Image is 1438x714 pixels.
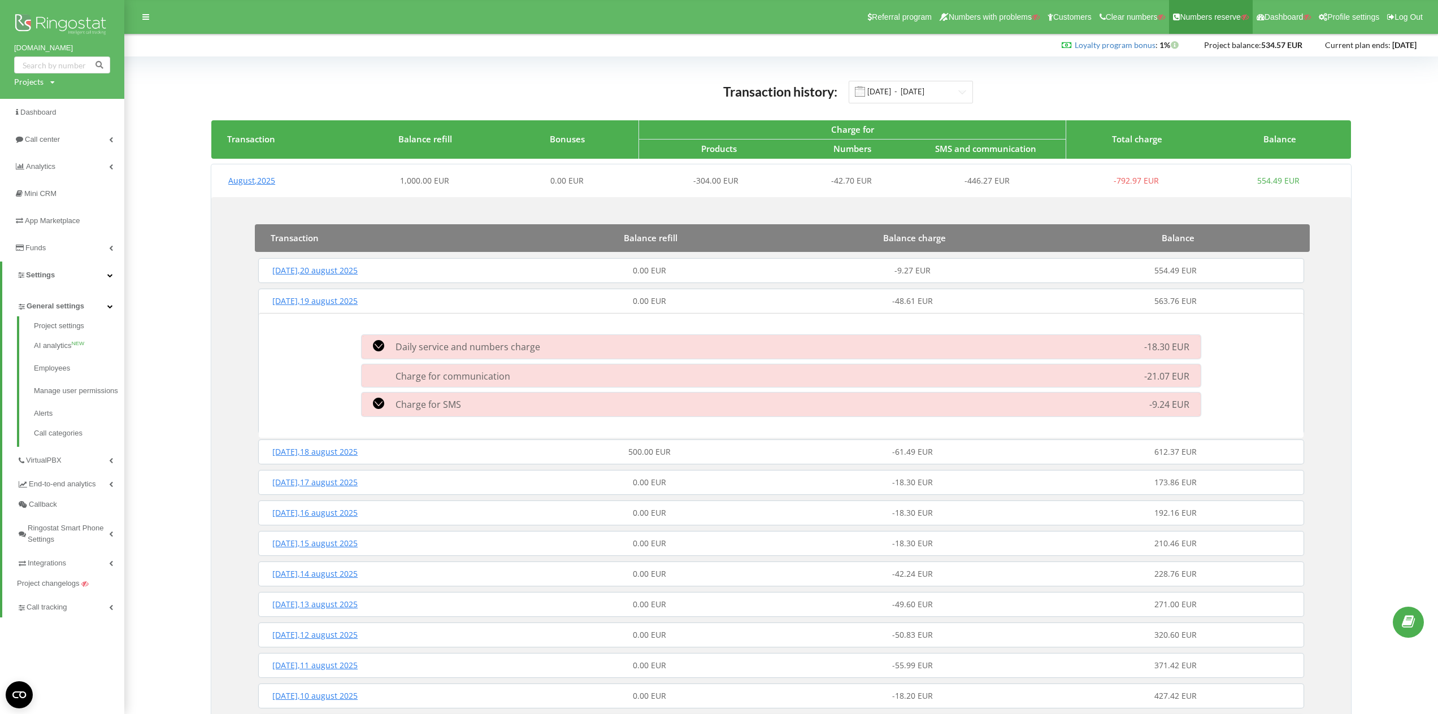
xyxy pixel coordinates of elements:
span: 0.00 EUR [550,175,584,186]
a: General settings [17,293,124,316]
span: 0.00 EUR [633,599,666,609]
span: 371.42 EUR [1154,660,1197,671]
a: AI analyticsNEW [34,334,124,357]
span: -61.49 EUR [892,446,933,457]
span: -50.83 EUR [892,629,933,640]
span: Current plan ends: [1325,40,1391,50]
span: 0.00 EUR [633,265,666,276]
span: Balance refill [624,232,677,243]
span: Balance charge [883,232,946,243]
span: Analytics [26,162,55,171]
a: Manage user permissions [34,380,124,402]
span: Project balance: [1204,40,1261,50]
span: : [1075,40,1158,50]
strong: 1% [1159,40,1181,50]
a: Project changelogs [17,573,124,594]
span: 0.00 EUR [633,295,666,306]
span: [DATE] , 11 august 2025 [272,660,358,671]
span: [DATE] , 14 august 2025 [272,568,358,579]
span: Integrations [28,558,66,569]
span: -21.07 EUR [1144,370,1189,382]
span: 0.00 EUR [633,568,666,579]
span: 0.00 EUR [633,690,666,701]
span: Balance [1162,232,1194,243]
span: Customers [1053,12,1092,21]
span: 0.00 EUR [633,629,666,640]
span: -18.20 EUR [892,690,933,701]
span: -55.99 EUR [892,660,933,671]
span: General settings [27,301,84,312]
span: Log Out [1394,12,1423,21]
button: Open CMP widget [6,681,33,708]
a: Project settings [34,320,124,334]
span: 0.00 EUR [633,538,666,548]
span: Products [701,143,737,154]
span: [DATE] , 15 august 2025 [272,538,358,548]
a: End-to-end analytics [17,471,124,494]
span: 0.00 EUR [633,507,666,518]
a: [DOMAIN_NAME] [14,42,110,54]
span: Total charge [1112,133,1162,145]
span: -446.27 EUR [965,175,1010,186]
span: Mini CRM [24,189,57,198]
span: [DATE] , 18 august 2025 [272,446,358,457]
span: Transaction [227,133,275,145]
span: 320.60 EUR [1154,629,1197,640]
span: 1,000.00 EUR [400,175,449,186]
span: Charge for [831,124,874,135]
span: Numbers [833,143,871,154]
a: Employees [34,357,124,380]
span: Funds [25,243,46,252]
span: 210.46 EUR [1154,538,1197,548]
span: -304.00 EUR [693,175,738,186]
span: Referral program [872,12,932,21]
span: 173.86 EUR [1154,477,1197,487]
a: Loyalty program bonus [1075,40,1155,50]
span: Balance [1263,133,1296,145]
span: 0.00 EUR [633,477,666,487]
a: Integrations [17,550,124,573]
a: Callback [17,494,124,515]
span: 228.76 EUR [1154,568,1197,579]
input: Search by number [14,56,110,73]
span: [DATE] , 17 august 2025 [272,477,358,487]
span: -18.30 EUR [892,507,933,518]
span: End-to-end analytics [29,478,96,490]
strong: [DATE] [1392,40,1417,50]
span: Balance refill [398,133,452,145]
span: August , 2025 [228,175,275,186]
span: 192.16 EUR [1154,507,1197,518]
span: Settings [26,271,55,279]
span: Numbers reserve [1180,12,1240,21]
a: Call categories [34,425,124,439]
a: VirtualPBX [17,447,124,471]
span: SMS and сommunication [935,143,1036,154]
span: [DATE] , 10 august 2025 [272,690,358,701]
img: Ringostat logo [14,11,110,40]
span: 612.37 EUR [1154,446,1197,457]
span: VirtualPBX [26,455,62,466]
span: [DATE] , 19 august 2025 [272,295,358,306]
span: 554.49 EUR [1154,265,1197,276]
a: Call tracking [17,594,124,617]
span: Dashboard [20,108,57,116]
span: 427.42 EUR [1154,690,1197,701]
span: -49.60 EUR [892,599,933,609]
span: 563.76 EUR [1154,295,1197,306]
span: Profile settings [1327,12,1379,21]
span: -42.24 EUR [892,568,933,579]
span: Bonuses [550,133,585,145]
span: Charge for communication [396,370,510,382]
span: Call tracking [27,602,67,613]
a: Settings [2,262,124,289]
span: Ringostat Smart Phone Settings [28,523,109,545]
span: -9.27 EUR [894,265,931,276]
span: [DATE] , 12 august 2025 [272,629,358,640]
span: Project changelogs [17,578,80,589]
span: Callback [29,499,57,510]
span: -18.30 EUR [892,538,933,548]
span: -18.30 EUR [892,477,933,487]
span: Charge for SMS [396,398,461,411]
strong: 534.57 EUR [1261,40,1302,50]
span: Call center [25,135,60,143]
